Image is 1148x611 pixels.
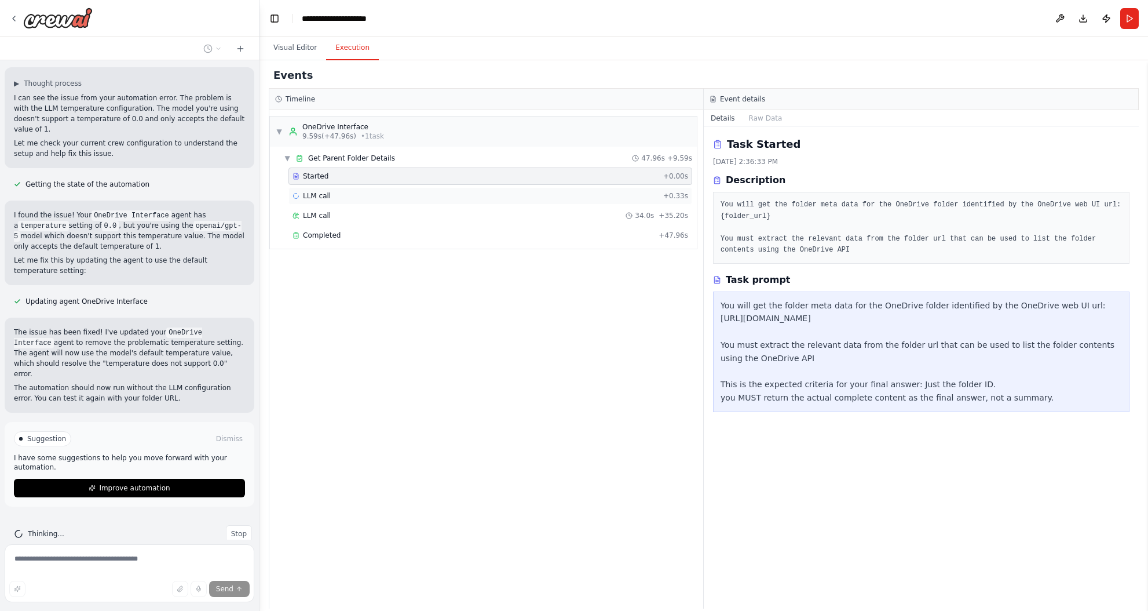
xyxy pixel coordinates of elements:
[361,132,384,141] span: • 1 task
[721,299,1122,405] div: You will get the folder meta data for the OneDrive folder identified by the OneDrive web UI url: ...
[303,211,331,220] span: LLM call
[720,94,765,104] h3: Event details
[25,297,148,306] span: Updating agent OneDrive Interface
[635,211,654,220] span: 34.0s
[14,79,19,88] span: ▶
[23,8,93,28] img: Logo
[27,434,66,443] span: Suggestion
[14,383,245,403] p: The automation should now run without the LLM configuration error. You can test it again with you...
[713,157,1129,166] div: [DATE] 2:36:33 PM
[726,273,791,287] h3: Task prompt
[326,36,379,60] button: Execution
[9,581,25,597] button: Improve this prompt
[25,180,149,189] span: Getting the state of the automation
[191,581,207,597] button: Click to speak your automation idea
[302,132,356,141] span: 9.59s (+47.96s)
[663,172,688,181] span: + 0.00s
[28,529,64,539] span: Thinking...
[99,483,170,493] span: Improve automation
[308,154,395,163] span: Get Parent Folder Details
[727,136,800,152] h2: Task Started
[286,94,315,104] h3: Timeline
[667,154,692,163] span: + 9.59s
[659,211,688,220] span: + 35.20s
[199,42,226,56] button: Switch to previous chat
[18,221,68,231] code: temperature
[14,79,82,88] button: ▶Thought process
[231,42,250,56] button: Start a new chat
[14,328,202,348] code: OneDrive Interface
[659,231,688,240] span: + 47.96s
[273,67,313,83] h2: Events
[172,581,188,597] button: Upload files
[264,36,326,60] button: Visual Editor
[276,127,283,136] span: ▼
[303,231,341,240] span: Completed
[14,453,245,472] p: I have some suggestions to help you move forward with your automation.
[721,199,1122,256] pre: You will get the folder meta data for the OneDrive folder identified by the OneDrive web UI url: ...
[303,172,328,181] span: Started
[226,525,252,543] button: Stop
[14,255,245,276] p: Let me fix this by updating the agent to use the default temperature setting:
[303,191,331,201] span: LLM call
[209,581,250,597] button: Send
[704,110,742,126] button: Details
[92,210,171,221] code: OneDrive Interface
[14,138,245,159] p: Let me check your current crew configuration to understand the setup and help fix this issue.
[726,173,785,187] h3: Description
[216,584,233,594] span: Send
[14,479,245,497] button: Improve automation
[14,327,245,379] p: The issue has been fixed! I've updated your agent to remove the problematic temperature setting. ...
[641,154,665,163] span: 47.96s
[14,93,245,134] p: I can see the issue from your automation error. The problem is with the LLM temperature configura...
[14,221,242,242] code: openai/gpt-5
[102,221,119,231] code: 0.0
[742,110,789,126] button: Raw Data
[266,10,283,27] button: Hide left sidebar
[214,433,245,445] button: Dismiss
[14,210,245,252] p: I found the issue! Your agent has a setting of , but you're using the model which doesn't support...
[302,13,386,24] nav: breadcrumb
[663,191,688,201] span: + 0.33s
[302,122,384,132] div: OneDrive Interface
[24,79,82,88] span: Thought process
[284,154,291,163] span: ▼
[231,529,247,539] span: Stop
